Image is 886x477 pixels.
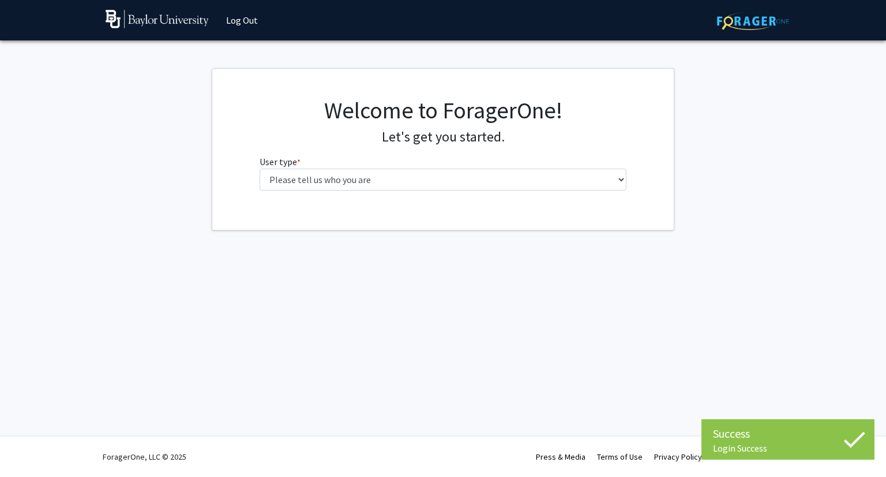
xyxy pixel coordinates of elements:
a: Press & Media [536,452,585,462]
a: Privacy Policy [654,452,702,462]
a: Terms of Use [597,452,643,462]
img: ForagerOne Logo [717,12,789,30]
div: Login Success [713,442,863,454]
label: User type [260,155,301,169]
div: ForagerOne, LLC © 2025 [103,437,186,477]
img: Baylor University Logo [106,10,209,28]
div: Success [713,425,863,442]
h4: Let's get you started. [260,129,627,146]
h1: Welcome to ForagerOne! [260,96,627,124]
